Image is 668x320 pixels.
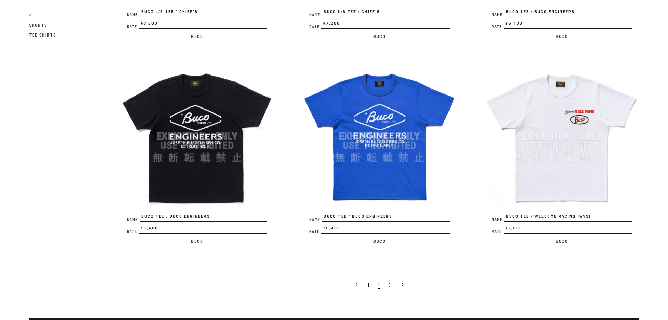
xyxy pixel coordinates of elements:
[140,214,267,222] span: BUCO TEE / BUCO ENGINEERS
[127,218,140,222] span: Name
[492,230,504,234] span: Rate
[127,13,140,17] span: Name
[378,282,380,289] span: 2
[322,214,450,222] span: BUCO TEE / BUCO ENGINEERS
[385,277,397,292] a: 3
[485,59,639,246] a: BUCO TEE / WELCOME RACING FANS! NameBUCO TEE / WELCOME RACING FANS! Rate¥7,200 Buco
[322,9,450,17] span: BUCO L/S TEE / CHIEF’S
[492,13,504,17] span: Name
[504,214,632,222] span: BUCO TEE / WELCOME RACING FANS!
[29,11,37,20] a: All
[120,237,274,246] p: Buco
[389,282,392,289] span: 3
[504,9,632,17] span: BUCO TEE / BUCO ENGINEERS
[139,20,267,29] span: ¥7,200
[29,23,48,28] span: Shorts
[29,21,48,30] a: Shorts
[309,230,321,234] span: Rate
[321,20,450,29] span: ¥7,200
[120,32,274,41] p: Buco
[309,13,322,17] span: Name
[29,33,56,38] span: Tee Shirts
[485,237,639,246] p: Buco
[120,59,274,246] a: BUCO TEE / BUCO ENGINEERS NameBUCO TEE / BUCO ENGINEERS Rate¥5,400 Buco
[302,59,457,246] a: BUCO TEE / BUCO ENGINEERS NameBUCO TEE / BUCO ENGINEERS Rate¥5,400 Buco
[309,218,322,222] span: Name
[127,230,139,234] span: Rate
[485,32,639,41] p: Buco
[302,237,457,246] p: Buco
[309,25,321,29] span: Rate
[485,59,639,214] img: BUCO TEE / WELCOME RACING FANS!
[29,13,37,18] span: All
[367,282,369,289] span: 1
[504,20,632,29] span: ¥5,400
[127,25,139,29] span: Rate
[140,9,267,17] span: BUCO L/S TEE / CHIEF’S
[29,31,56,39] a: Tee Shirts
[364,277,374,292] a: 1
[139,225,267,234] span: ¥5,400
[492,218,504,222] span: Name
[120,59,274,214] img: BUCO TEE / BUCO ENGINEERS
[302,59,457,214] img: BUCO TEE / BUCO ENGINEERS
[321,225,450,234] span: ¥5,400
[302,32,457,41] p: Buco
[504,225,632,234] span: ¥7,200
[492,25,504,29] span: Rate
